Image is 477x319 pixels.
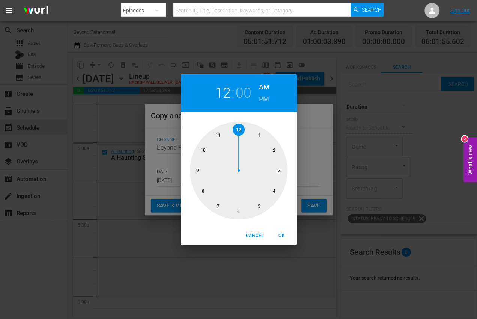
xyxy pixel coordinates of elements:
[270,230,294,242] button: OK
[242,230,266,242] button: Cancel
[5,6,14,15] span: menu
[450,8,470,14] a: Sign Out
[362,3,382,17] span: Search
[259,93,269,105] h6: PM
[259,93,269,105] button: PM
[463,137,477,182] button: Open Feedback Widget
[236,85,251,101] button: 00
[18,2,54,20] img: ans4CAIJ8jUAAAAAAAAAAAAAAAAAAAAAAAAgQb4GAAAAAAAAAAAAAAAAAAAAAAAAJMjXAAAAAAAAAAAAAAAAAAAAAAAAgAT5G...
[273,232,291,240] span: OK
[259,81,269,93] button: AM
[245,232,263,240] span: Cancel
[462,136,468,142] div: 2
[231,85,234,101] h2: :
[215,85,230,101] button: 12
